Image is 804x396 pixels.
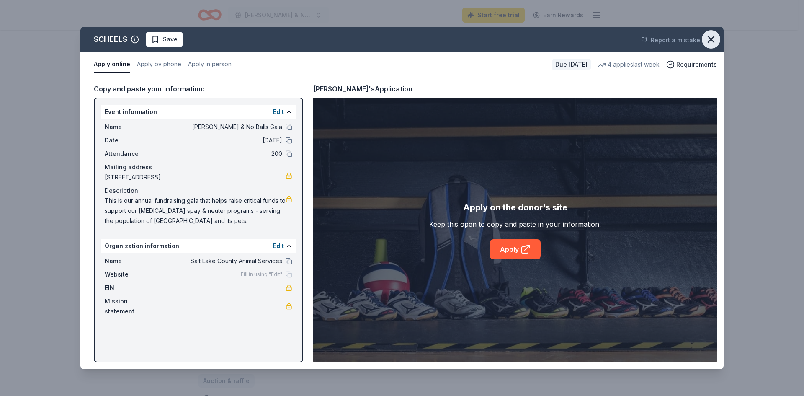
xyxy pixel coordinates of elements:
[94,56,130,73] button: Apply online
[188,56,232,73] button: Apply in person
[666,60,717,70] button: Requirements
[105,162,292,172] div: Mailing address
[105,172,286,182] span: [STREET_ADDRESS]
[273,107,284,117] button: Edit
[137,56,181,73] button: Apply by phone
[552,59,591,70] div: Due [DATE]
[105,269,161,280] span: Website
[163,34,178,44] span: Save
[105,296,161,316] span: Mission statement
[313,83,412,94] div: [PERSON_NAME]'s Application
[161,149,282,159] span: 200
[105,256,161,266] span: Name
[598,60,660,70] div: 4 applies last week
[146,32,183,47] button: Save
[463,201,567,214] div: Apply on the donor's site
[273,241,284,251] button: Edit
[105,196,286,226] span: This is our annual fundraising gala that helps raise critical funds to support our [MEDICAL_DATA]...
[105,186,292,196] div: Description
[94,83,303,94] div: Copy and paste your information:
[676,60,717,70] span: Requirements
[429,219,601,229] div: Keep this open to copy and paste in your information.
[490,239,541,259] a: Apply
[105,283,161,293] span: EIN
[241,271,282,278] span: Fill in using "Edit"
[161,256,282,266] span: Salt Lake County Animal Services
[94,33,127,46] div: SCHEELS
[161,122,282,132] span: [PERSON_NAME] & No Balls Gala
[101,105,296,119] div: Event information
[105,122,161,132] span: Name
[101,239,296,253] div: Organization information
[161,135,282,145] span: [DATE]
[105,149,161,159] span: Attendance
[105,135,161,145] span: Date
[641,35,700,45] button: Report a mistake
